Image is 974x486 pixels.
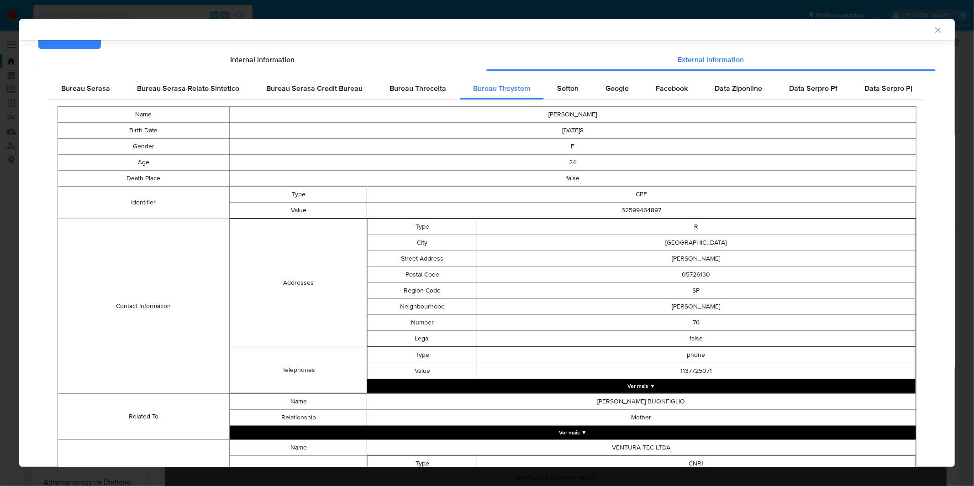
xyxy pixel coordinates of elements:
td: Contact Information [58,219,230,393]
td: [GEOGRAPHIC_DATA] [477,235,916,251]
button: Expand array [230,426,916,439]
td: false [230,170,916,186]
td: Type [368,219,477,235]
td: [PERSON_NAME] BUONFIGLIO [367,393,916,409]
span: Data Ziponline [715,83,763,94]
td: Street Address [368,251,477,267]
td: Age [58,154,230,170]
td: 24 [230,154,916,170]
td: Name [230,439,367,455]
td: 1137725071 [477,363,916,379]
td: [PERSON_NAME] [477,251,916,267]
td: Type [368,347,477,363]
td: Value [368,363,477,379]
td: 32599464897 [367,202,916,218]
td: Identifier [58,186,230,219]
td: Type [230,186,367,202]
button: Expand array [367,379,916,393]
td: 76 [477,314,916,330]
td: [PERSON_NAME] [230,106,916,122]
span: Bureau Threceita [390,83,447,94]
td: F [230,138,916,154]
div: closure-recommendation-modal [19,19,955,467]
td: Name [58,106,230,122]
td: Number [368,314,477,330]
td: Legal [368,330,477,346]
td: Neighbourhood [368,298,477,314]
td: Related To [58,393,230,439]
span: Bureau Thsystem [474,83,531,94]
td: SP [477,282,916,298]
td: 05726130 [477,267,916,282]
td: Death Place [58,170,230,186]
td: Birth Date [58,122,230,138]
td: [PERSON_NAME] [477,298,916,314]
span: Facebook [656,83,688,94]
button: Fechar a janela [933,26,942,34]
div: Detailed info [38,49,936,71]
span: Bureau Serasa Credit Bureau [267,83,363,94]
td: Mother [367,409,916,425]
td: Gender [58,138,230,154]
span: Softon [558,83,579,94]
td: Relationship [230,409,367,425]
td: Addresses [230,219,367,347]
td: Postal Code [368,267,477,282]
td: Type [368,455,477,471]
span: External information [678,54,744,65]
td: Value [230,202,367,218]
td: VENTURA TEC LTDA [367,439,916,455]
div: Detailed external info [48,78,926,99]
td: Telephones [230,347,367,393]
td: Region Code [368,282,477,298]
td: Name [230,393,367,409]
td: [DATE]8 [230,122,916,138]
span: Google [606,83,629,94]
span: Data Serpro Pf [790,83,838,94]
td: CPF [367,186,916,202]
span: Data Serpro Pj [865,83,913,94]
span: Bureau Serasa [62,83,111,94]
span: Internal information [230,54,295,65]
td: false [477,330,916,346]
td: R [477,219,916,235]
td: City [368,235,477,251]
span: Anexar PDF [50,28,89,48]
span: Bureau Serasa Relato Sintetico [137,83,240,94]
td: CNPJ [477,455,916,471]
td: phone [477,347,916,363]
